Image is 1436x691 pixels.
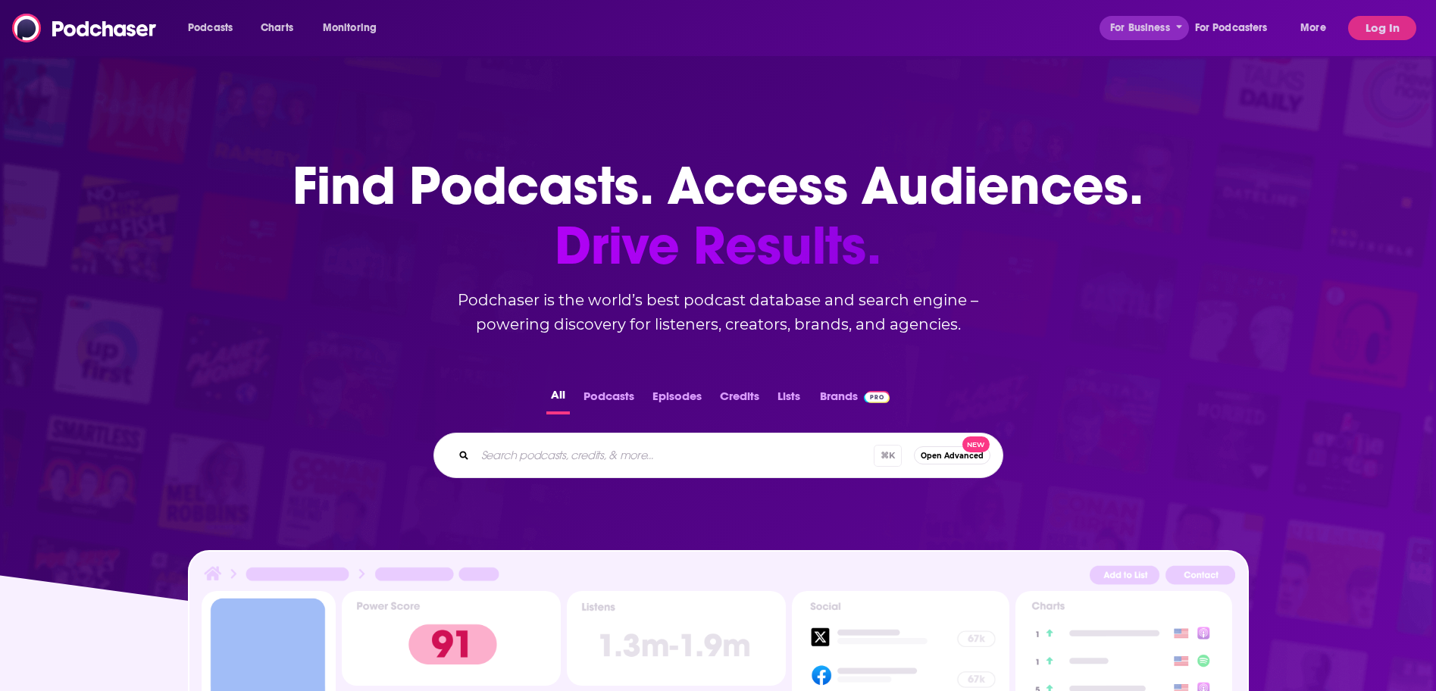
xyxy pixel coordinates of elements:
[1195,17,1268,39] span: For Podcasters
[12,14,158,42] img: Podchaser - Follow, Share and Rate Podcasts
[293,156,1143,276] h1: Find Podcasts. Access Audiences.
[921,452,984,460] span: Open Advanced
[261,17,293,39] span: Charts
[579,385,639,414] button: Podcasts
[177,16,252,40] button: open menu
[914,446,990,464] button: Open AdvancedNew
[1100,16,1189,40] button: open menu
[773,385,805,414] button: Lists
[1110,17,1170,39] span: For Business
[342,591,561,686] img: Podcast Insights Power score
[293,216,1143,276] span: Drive Results.
[567,591,786,686] img: Podcast Insights Listens
[546,385,570,414] button: All
[874,445,902,467] span: ⌘ K
[475,443,874,467] input: Search podcasts, credits, & more...
[1185,16,1290,40] button: open menu
[188,17,233,39] span: Podcasts
[1348,16,1416,40] button: Log In
[415,288,1021,336] h2: Podchaser is the world’s best podcast database and search engine – powering discovery for listene...
[323,17,377,39] span: Monitoring
[864,391,890,403] img: Podchaser Pro
[312,16,396,40] button: open menu
[1300,17,1326,39] span: More
[648,385,706,414] button: Episodes
[1290,16,1345,40] button: open menu
[251,16,302,40] a: Charts
[715,385,764,414] button: Credits
[820,385,890,414] a: BrandsPodchaser Pro
[433,433,1003,478] div: Search podcasts, credits, & more...
[202,564,1235,590] img: Podcast Insights Header
[962,436,990,452] span: New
